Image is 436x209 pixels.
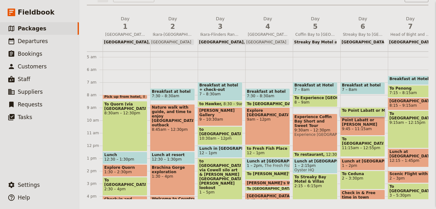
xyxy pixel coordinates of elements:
span: 7:30 – 8:30am [152,94,179,98]
span: 1 [105,22,145,31]
div: 12 pm [87,143,103,148]
span: to [GEOGRAPHIC_DATA] via Cowell silo art & [PERSON_NAME][GEOGRAPHIC_DATA][PERSON_NAME] lookout [199,159,241,190]
span: 2:30 – 4pm [104,187,146,191]
span: 7 – 8:30am [199,92,241,96]
span: [GEOGRAPHIC_DATA] [104,40,149,44]
div: 11 am [87,130,103,136]
div: 10 am [87,118,103,123]
div: To [GEOGRAPHIC_DATA]2:30 – 4pm [103,177,147,196]
span: Tasks [18,114,32,120]
div: Explore Quorn1:30 – 2:30pm [103,164,147,177]
span: [GEOGRAPHIC_DATA] [149,40,191,44]
div: to [GEOGRAPHIC_DATA]10:30am – 12pm [198,126,242,145]
div: Lunch at resort12:30 – 1:30pm [150,152,195,164]
div: Welcome to Country at [GEOGRAPHIC_DATA] [150,196,195,202]
span: Ikara-[GEOGRAPHIC_DATA] [150,32,195,37]
span: Pick up from hotel [104,95,143,99]
span: Settings [18,182,40,188]
span: Lunch [104,153,146,157]
span: 2 [153,22,193,31]
div: 6 am [87,67,103,72]
button: Day2Ikara-[GEOGRAPHIC_DATA] [150,16,198,39]
div: Lunch in [GEOGRAPHIC_DATA]12 – 1pm [198,145,242,158]
span: To [GEOGRAPHIC_DATA] [104,178,146,187]
span: to [GEOGRAPHIC_DATA] [199,127,241,136]
span: Help [18,194,30,201]
div: Lunch12:30 – 1:30pm [103,152,147,164]
span: 1 – 5pm [199,190,241,194]
div: 2 pm [87,168,103,174]
div: 4 pm [87,194,103,199]
div: 3 pm [87,181,103,186]
span: Requests [18,101,42,108]
span: Breakfast at hotel + check-out [199,83,241,92]
div: [GEOGRAPHIC_DATA][GEOGRAPHIC_DATA] [103,39,194,45]
span: Explore Quorn [104,165,146,170]
div: 9 am [87,105,103,110]
span: 1:30 – 4pm [152,174,193,179]
span: Staff [18,76,30,82]
span: Breakfast at hotel [152,89,193,94]
span: Packages [18,25,46,32]
div: 5 am [87,54,103,60]
span: 9 – 10:30am [199,117,241,122]
div: 1 pm [87,156,103,161]
span: Bookings [18,51,42,57]
span: 8:45am – 12:30pm [152,127,193,132]
div: Nature walk with guide, and time to enjoy [GEOGRAPHIC_DATA] outback8:45am – 12:30pm [150,104,195,151]
div: Breakfast at hotel + check-out7 – 8:30am [198,82,242,101]
span: 12 – 1pm [199,151,217,155]
div: [GEOGRAPHIC_DATA][GEOGRAPHIC_DATA] [198,39,289,45]
h2: Day [105,16,145,31]
div: to [GEOGRAPHIC_DATA] via Cowell silo art & [PERSON_NAME][GEOGRAPHIC_DATA][PERSON_NAME] lookout1 –... [198,158,242,208]
div: Pick up from hotel8 – 8:15am [103,95,147,99]
h2: Day [153,16,193,31]
span: Check-in and refresh [104,197,146,206]
div: Brachina Gorge exploration1:30 – 4pm [150,164,195,196]
span: Lunch at resort [152,153,193,157]
span: [PERSON_NAME] Gallery [199,108,241,117]
div: 8 am [87,92,103,98]
div: To Quorn (via [GEOGRAPHIC_DATA])8:30am – 12:30pm [103,101,147,151]
span: Suppliers [18,89,43,95]
span: to Hawker [199,102,223,106]
span: 1:30 – 2:30pm [104,170,132,174]
span: Fieldbook [18,8,54,17]
span: Departures [18,38,48,44]
span: 12:30 – 1:30pm [104,157,134,161]
div: to Hawker8:30 – 9am [198,101,242,107]
span: Brachina Gorge exploration [152,165,193,174]
span: Welcome to Country at [GEOGRAPHIC_DATA] [152,197,250,201]
div: 7 am [87,80,103,85]
span: 10:30am – 12pm [199,136,241,141]
div: Breakfast at hotel7:30 – 8:30am [150,88,195,101]
span: 8:30am – 12:30pm [104,111,146,115]
span: Customers [18,63,47,70]
span: 8 – 8:15am [143,95,163,99]
span: 12:30 – 1:30pm [152,157,182,161]
span: Nature walk with guide, and time to enjoy [GEOGRAPHIC_DATA] outback [152,105,193,127]
span: Lunch in [GEOGRAPHIC_DATA] [199,146,241,151]
button: Day1[GEOGRAPHIC_DATA] to Ikara-Flinders Ranges [103,16,150,39]
span: To Quorn (via [GEOGRAPHIC_DATA]) [104,102,146,111]
span: [GEOGRAPHIC_DATA] to Ikara-Flinders Ranges [103,32,148,37]
div: [PERSON_NAME] Gallery9 – 10:30am [198,107,242,126]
